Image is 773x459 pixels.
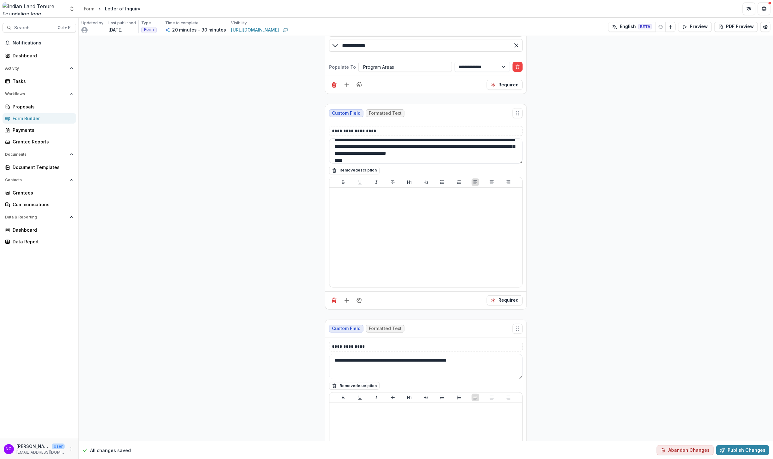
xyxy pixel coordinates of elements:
[13,238,71,245] div: Data Report
[13,189,71,196] div: Grantees
[13,78,71,84] div: Tasks
[165,20,199,26] p: Time to complete
[356,394,364,401] button: Underline
[13,127,71,133] div: Payments
[332,326,361,331] span: Custom Field
[67,445,75,453] button: More
[108,26,123,33] p: [DATE]
[389,394,397,401] button: Strike
[329,167,380,174] button: Removedescription
[678,22,712,32] button: Preview
[105,5,140,12] div: Letter of Inquiry
[488,394,496,401] button: Align Center
[3,50,76,61] a: Dashboard
[472,394,479,401] button: Align Left
[3,113,76,124] a: Form Builder
[13,227,71,233] div: Dashboard
[513,108,523,118] button: Move field
[3,23,76,33] button: Search...
[373,394,380,401] button: Italicize
[389,178,397,186] button: Strike
[513,62,523,72] button: Delete condition
[81,4,143,13] nav: breadcrumb
[332,111,361,116] span: Custom Field
[487,295,523,305] button: Required
[356,178,364,186] button: Underline
[3,175,76,185] button: Open Contacts
[13,115,71,122] div: Form Builder
[81,27,88,33] svg: avatar
[5,66,67,71] span: Activity
[3,3,65,15] img: Indian Land Tenure Foundation logo
[5,178,67,182] span: Contacts
[472,178,479,186] button: Align Left
[3,137,76,147] a: Grantee Reports
[5,152,67,157] span: Documents
[455,178,463,186] button: Ordered List
[511,40,521,50] button: Remove option
[354,295,364,305] button: Field Settings
[342,80,352,90] button: Add field
[760,22,770,32] button: Edit Form Settings
[329,64,356,70] p: Populate To
[3,38,76,48] button: Notifications
[16,450,65,455] p: [EMAIL_ADDRESS][DOMAIN_NAME]
[6,447,12,451] div: Nicole Olson
[329,295,339,305] button: Delete field
[144,27,154,32] span: Form
[3,188,76,198] a: Grantees
[608,22,656,32] button: English BETA
[3,162,76,172] a: Document Templates
[141,20,151,26] p: Type
[231,20,247,26] p: Visibility
[406,394,413,401] button: Heading 1
[714,22,758,32] button: PDF Preview
[282,26,289,34] button: Copy link
[665,22,676,32] button: Add Language
[13,201,71,208] div: Communications
[16,443,49,450] p: [PERSON_NAME]
[513,324,523,334] button: Move field
[487,80,523,90] button: Required
[5,215,67,219] span: Data & Reporting
[81,20,103,26] p: Updated by
[14,25,54,31] span: Search...
[439,394,446,401] button: Bullet List
[3,225,76,235] a: Dashboard
[56,24,72,31] div: Ctrl + K
[3,149,76,160] button: Open Documents
[340,178,347,186] button: Bold
[488,178,496,186] button: Align Center
[108,20,136,26] p: Last published
[406,178,413,186] button: Heading 1
[329,80,339,90] button: Delete field
[3,125,76,135] a: Payments
[3,212,76,222] button: Open Data & Reporting
[13,40,73,46] span: Notifications
[505,394,512,401] button: Align Right
[716,445,769,455] button: Publish Changes
[3,102,76,112] a: Proposals
[3,199,76,210] a: Communications
[439,178,446,186] button: Bullet List
[329,382,380,390] button: Removedescription
[231,26,279,33] a: [URL][DOMAIN_NAME]
[422,394,430,401] button: Heading 2
[13,52,71,59] div: Dashboard
[84,5,94,12] div: Form
[422,178,430,186] button: Heading 2
[455,394,463,401] button: Ordered List
[657,445,714,455] button: Abandon Changes
[3,89,76,99] button: Open Workflows
[52,444,65,449] p: User
[505,178,512,186] button: Align Right
[3,236,76,247] a: Data Report
[369,326,402,331] span: Formatted Text
[656,22,666,32] button: Refresh Translation
[81,4,97,13] a: Form
[743,3,755,15] button: Partners
[369,111,402,116] span: Formatted Text
[13,138,71,145] div: Grantee Reports
[342,295,352,305] button: Add field
[354,80,364,90] button: Field Settings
